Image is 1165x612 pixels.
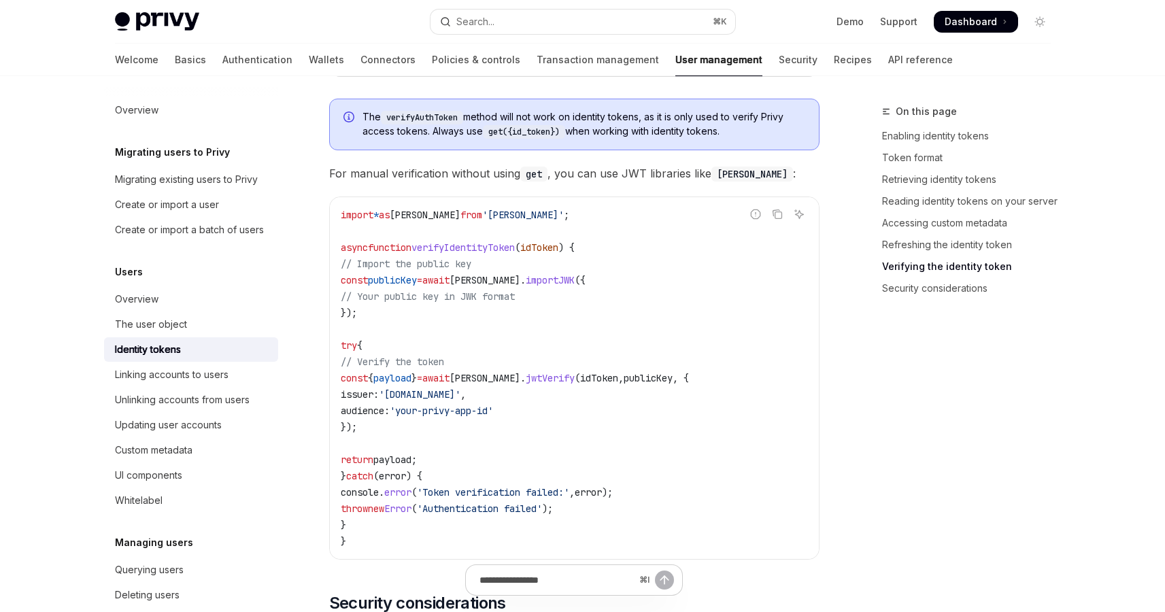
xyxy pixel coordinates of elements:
[175,44,206,76] a: Basics
[417,486,569,498] span: 'Token verification failed:'
[779,44,817,76] a: Security
[341,290,515,303] span: // Your public key in JWK format
[115,12,199,31] img: light logo
[357,339,362,352] span: {
[834,44,872,76] a: Recipes
[104,167,278,192] a: Migrating existing users to Privy
[115,291,158,307] div: Overview
[432,44,520,76] a: Policies & controls
[104,312,278,337] a: The user object
[460,388,466,401] span: ,
[882,277,1062,299] a: Security considerations
[104,218,278,242] a: Create or import a batch of users
[934,11,1018,33] a: Dashboard
[675,44,762,76] a: User management
[945,15,997,29] span: Dashboard
[104,558,278,582] a: Querying users
[373,470,379,482] span: (
[104,337,278,362] a: Identity tokens
[520,241,558,254] span: idToken
[104,463,278,488] a: UI components
[575,274,586,286] span: ({
[341,356,444,368] span: // Verify the token
[417,503,542,515] span: 'Authentication failed'
[115,222,264,238] div: Create or import a batch of users
[379,470,406,482] span: error
[384,486,411,498] span: error
[104,362,278,387] a: Linking accounts to users
[558,241,575,254] span: ) {
[341,339,357,352] span: try
[381,111,463,124] code: verifyAuthToken
[379,209,390,221] span: as
[360,44,416,76] a: Connectors
[575,486,602,498] span: error
[341,241,368,254] span: async
[769,205,786,223] button: Copy the contents from the code block
[526,372,575,384] span: jwtVerify
[411,454,417,466] span: ;
[711,167,793,182] code: [PERSON_NAME]
[390,405,493,417] span: 'your-privy-app-id'
[411,372,417,384] span: }
[450,372,520,384] span: [PERSON_NAME]
[104,488,278,513] a: Whitelabel
[115,316,187,333] div: The user object
[790,205,808,223] button: Ask AI
[362,110,805,139] span: The method will not work on identity tokens, as it is only used to verify Privy access tokens. Al...
[104,583,278,607] a: Deleting users
[104,388,278,412] a: Unlinking accounts from users
[1029,11,1051,33] button: Toggle dark mode
[569,486,575,498] span: ,
[115,392,250,408] div: Unlinking accounts from users
[411,241,515,254] span: verifyIdentityToken
[341,503,368,515] span: throw
[341,209,373,221] span: import
[422,274,450,286] span: await
[104,438,278,462] a: Custom metadata
[115,417,222,433] div: Updating user accounts
[575,372,580,384] span: (
[104,192,278,217] a: Create or import a user
[411,503,417,515] span: (
[882,212,1062,234] a: Accessing custom metadata
[483,125,565,139] code: get({id_token})
[417,372,422,384] span: =
[341,258,471,270] span: // Import the public key
[115,341,181,358] div: Identity tokens
[888,44,953,76] a: API reference
[479,565,634,595] input: Ask a question...
[115,492,163,509] div: Whitelabel
[580,372,618,384] span: idToken
[406,470,422,482] span: ) {
[115,44,158,76] a: Welcome
[417,274,422,286] span: =
[343,112,357,125] svg: Info
[882,256,1062,277] a: Verifying the identity token
[115,534,193,551] h5: Managing users
[747,205,764,223] button: Report incorrect code
[309,44,344,76] a: Wallets
[341,307,357,319] span: });
[882,147,1062,169] a: Token format
[115,562,184,578] div: Querying users
[368,274,417,286] span: publicKey
[341,454,373,466] span: return
[896,103,957,120] span: On this page
[880,15,917,29] a: Support
[882,125,1062,147] a: Enabling identity tokens
[673,372,689,384] span: , {
[564,209,569,221] span: ;
[341,535,346,547] span: }
[341,470,346,482] span: }
[520,372,526,384] span: .
[460,209,482,221] span: from
[368,372,373,384] span: {
[456,14,494,30] div: Search...
[602,486,613,498] span: );
[430,10,735,34] button: Open search
[537,44,659,76] a: Transaction management
[882,234,1062,256] a: Refreshing the identity token
[104,287,278,311] a: Overview
[341,486,379,498] span: console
